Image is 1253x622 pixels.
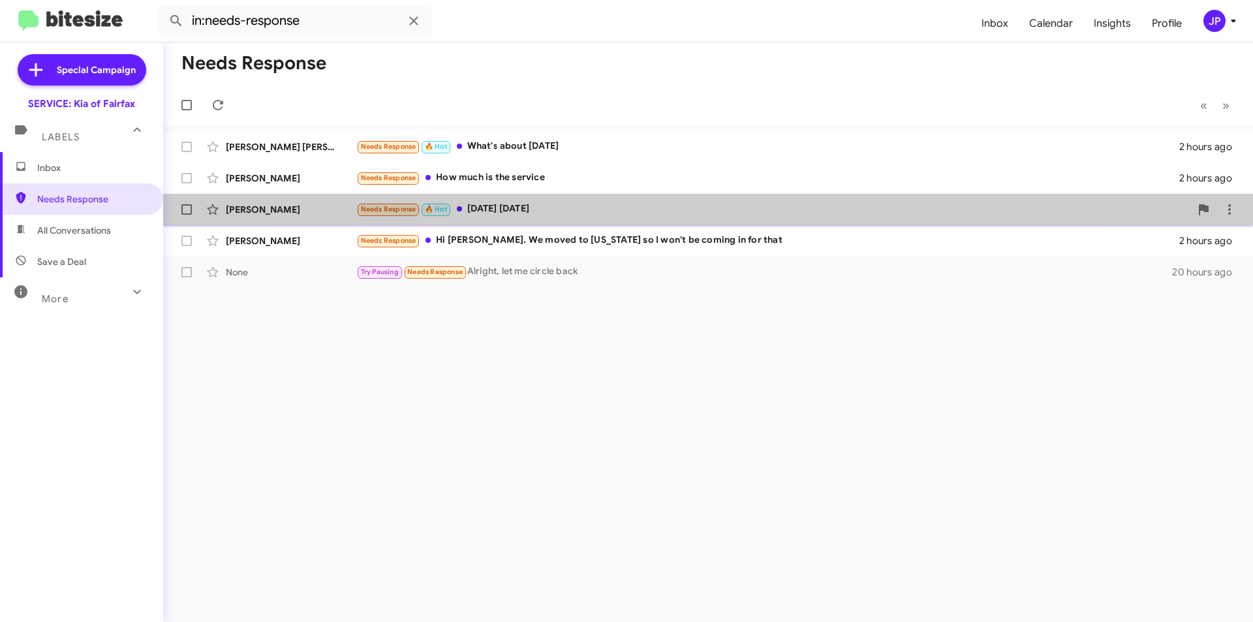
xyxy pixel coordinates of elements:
div: [DATE] [DATE] [356,202,1190,217]
button: Next [1214,92,1237,119]
div: What's about [DATE] [356,139,1179,154]
div: 20 hours ago [1172,266,1243,279]
span: Try Pausing [361,268,399,276]
span: Needs Response [361,205,416,213]
span: Inbox [37,161,148,174]
div: [PERSON_NAME] [226,172,356,185]
button: JP [1192,10,1239,32]
nav: Page navigation example [1193,92,1237,119]
a: Inbox [971,5,1019,42]
span: Needs Response [361,142,416,151]
h1: Needs Response [181,53,326,74]
div: Alright, let me circle back [356,264,1172,279]
span: Special Campaign [57,63,136,76]
a: Special Campaign [18,54,146,86]
span: 🔥 Hot [425,205,447,213]
span: Needs Response [361,174,416,182]
span: Needs Response [37,193,148,206]
a: Insights [1083,5,1141,42]
div: Hi [PERSON_NAME]. We moved to [US_STATE] so I won't be coming in for that [356,233,1179,248]
span: More [42,293,69,305]
a: Calendar [1019,5,1083,42]
span: » [1222,97,1230,114]
div: 2 hours ago [1179,234,1243,247]
span: Needs Response [361,236,416,245]
span: Labels [42,131,80,143]
div: [PERSON_NAME] [PERSON_NAME] [226,140,356,153]
span: 🔥 Hot [425,142,447,151]
div: None [226,266,356,279]
input: Search [158,5,432,37]
div: [PERSON_NAME] [226,234,356,247]
span: Save a Deal [37,255,86,268]
div: 2 hours ago [1179,140,1243,153]
div: [PERSON_NAME] [226,203,356,216]
span: All Conversations [37,224,111,237]
a: Profile [1141,5,1192,42]
div: 2 hours ago [1179,172,1243,185]
div: SERVICE: Kia of Fairfax [28,97,135,110]
button: Previous [1192,92,1215,119]
span: Needs Response [407,268,463,276]
span: « [1200,97,1207,114]
div: How much is the service [356,170,1179,185]
div: JP [1203,10,1226,32]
